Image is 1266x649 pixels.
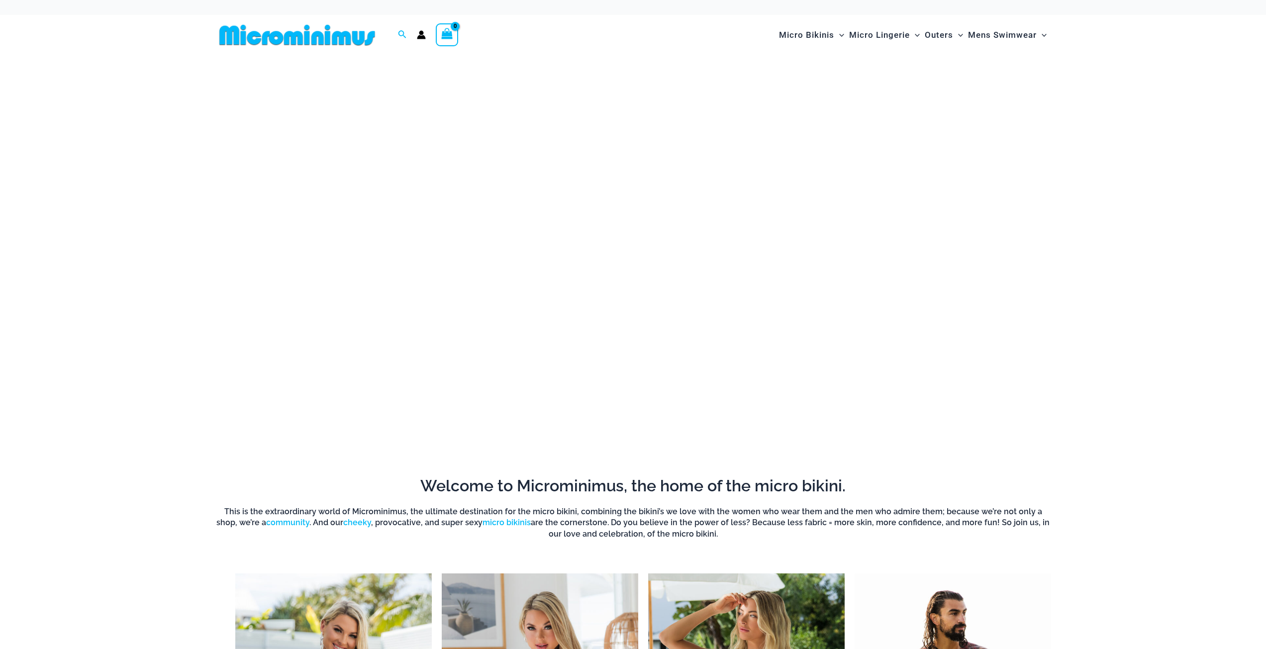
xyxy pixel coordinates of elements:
a: community [266,518,309,527]
span: Menu Toggle [910,22,920,48]
a: cheeky [343,518,371,527]
h2: Welcome to Microminimus, the home of the micro bikini. [215,475,1051,496]
a: Micro LingerieMenu ToggleMenu Toggle [847,20,922,50]
h6: This is the extraordinary world of Microminimus, the ultimate destination for the micro bikini, c... [215,506,1051,540]
a: Search icon link [398,29,407,41]
span: Micro Lingerie [849,22,910,48]
span: Micro Bikinis [779,22,834,48]
span: Menu Toggle [1037,22,1047,48]
a: View Shopping Cart, empty [436,23,459,46]
a: OutersMenu ToggleMenu Toggle [922,20,966,50]
span: Menu Toggle [953,22,963,48]
a: Mens SwimwearMenu ToggleMenu Toggle [966,20,1049,50]
span: Mens Swimwear [968,22,1037,48]
img: MM SHOP LOGO FLAT [215,24,379,46]
span: Outers [925,22,953,48]
a: Account icon link [417,30,426,39]
nav: Site Navigation [775,18,1051,52]
span: Menu Toggle [834,22,844,48]
a: micro bikinis [483,518,531,527]
a: Micro BikinisMenu ToggleMenu Toggle [777,20,847,50]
